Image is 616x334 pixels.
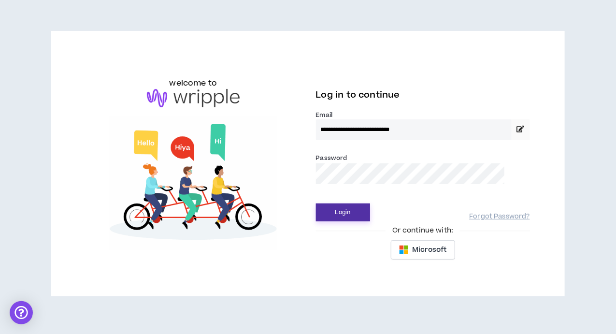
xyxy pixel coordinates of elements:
[386,225,460,236] span: Or continue with:
[391,240,455,260] button: Microsoft
[10,301,33,324] div: Open Intercom Messenger
[147,89,240,107] img: logo-brand.png
[86,117,300,250] img: Welcome to Wripple
[413,245,447,255] span: Microsoft
[316,203,370,221] button: Login
[170,77,217,89] h6: welcome to
[316,154,347,162] label: Password
[316,111,530,119] label: Email
[470,212,530,221] a: Forgot Password?
[316,89,400,101] span: Log in to continue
